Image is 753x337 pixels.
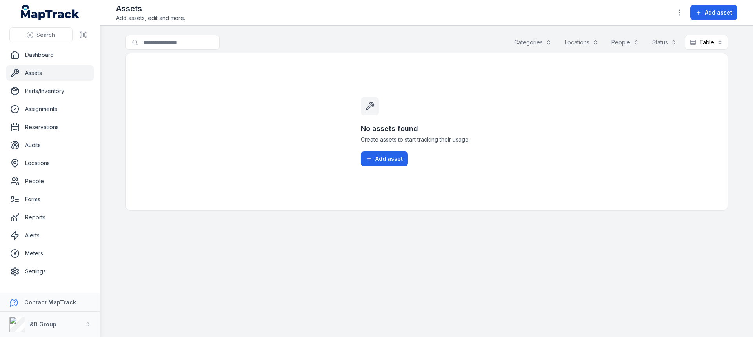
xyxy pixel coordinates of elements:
[28,321,56,328] strong: I&D Group
[6,264,94,279] a: Settings
[9,27,73,42] button: Search
[606,35,644,50] button: People
[705,9,732,16] span: Add asset
[361,123,493,134] h3: No assets found
[6,246,94,261] a: Meters
[116,3,185,14] h2: Assets
[6,228,94,243] a: Alerts
[375,155,403,163] span: Add asset
[6,155,94,171] a: Locations
[6,191,94,207] a: Forms
[6,47,94,63] a: Dashboard
[21,5,80,20] a: MapTrack
[690,5,737,20] button: Add asset
[361,151,408,166] button: Add asset
[647,35,682,50] button: Status
[685,35,728,50] button: Table
[6,101,94,117] a: Assignments
[6,173,94,189] a: People
[6,119,94,135] a: Reservations
[36,31,55,39] span: Search
[6,137,94,153] a: Audits
[361,136,493,144] span: Create assets to start tracking their usage.
[116,14,185,22] span: Add assets, edit and more.
[6,209,94,225] a: Reports
[6,65,94,81] a: Assets
[24,299,76,306] strong: Contact MapTrack
[6,83,94,99] a: Parts/Inventory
